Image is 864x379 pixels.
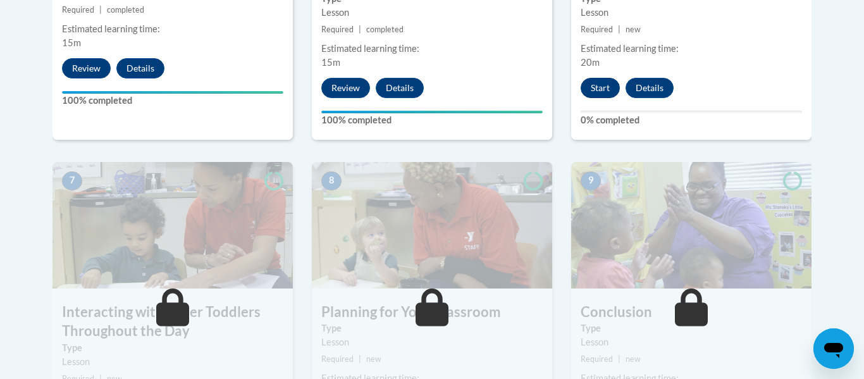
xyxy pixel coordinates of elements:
span: 7 [62,171,82,190]
img: Course Image [571,162,812,289]
span: Required [62,5,94,15]
label: 0% completed [581,113,802,127]
span: Required [321,25,354,34]
div: Lesson [321,335,543,349]
span: | [618,25,620,34]
h3: Planning for Your Classroom [312,302,552,322]
h3: Interacting with Older Toddlers Throughout the Day [52,302,293,342]
span: | [99,5,102,15]
span: new [366,354,381,364]
span: new [626,354,641,364]
span: completed [107,5,144,15]
span: Required [321,354,354,364]
button: Details [376,78,424,98]
div: Your progress [62,91,283,94]
button: Details [116,58,164,78]
div: Your progress [321,111,543,113]
span: completed [366,25,404,34]
div: Estimated learning time: [321,42,543,56]
span: Required [581,354,613,364]
iframe: Button to launch messaging window [813,328,854,369]
span: 20m [581,57,600,68]
span: Required [581,25,613,34]
button: Review [321,78,370,98]
span: | [618,354,620,364]
span: new [626,25,641,34]
div: Estimated learning time: [581,42,802,56]
label: Type [581,321,802,335]
div: Lesson [581,335,802,349]
h3: Conclusion [571,302,812,322]
span: 9 [581,171,601,190]
span: | [359,25,361,34]
span: | [359,354,361,364]
button: Details [626,78,674,98]
div: Lesson [321,6,543,20]
img: Course Image [312,162,552,289]
span: 15m [62,37,81,48]
button: Review [62,58,111,78]
div: Lesson [62,355,283,369]
div: Lesson [581,6,802,20]
div: Estimated learning time: [62,22,283,36]
button: Start [581,78,620,98]
img: Course Image [52,162,293,289]
label: Type [321,321,543,335]
label: Type [62,341,283,355]
span: 8 [321,171,342,190]
label: 100% completed [62,94,283,108]
span: 15m [321,57,340,68]
label: 100% completed [321,113,543,127]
